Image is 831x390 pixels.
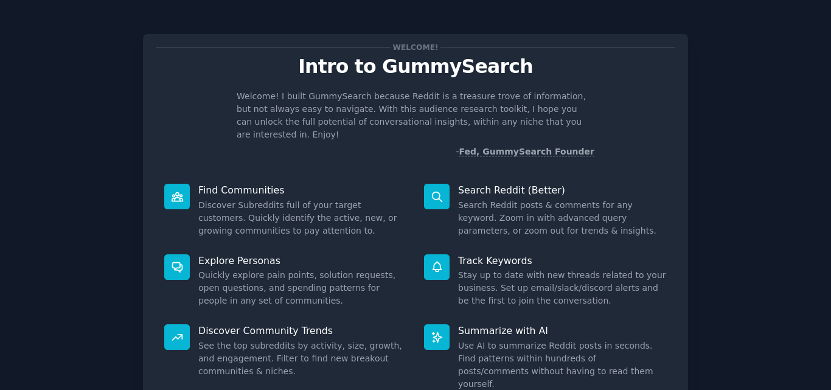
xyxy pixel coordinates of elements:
p: Discover Community Trends [198,324,407,337]
p: Find Communities [198,184,407,197]
a: Fed, GummySearch Founder [459,147,594,157]
p: Explore Personas [198,254,407,267]
p: Welcome! I built GummySearch because Reddit is a treasure trove of information, but not always ea... [237,90,594,141]
dd: See the top subreddits by activity, size, growth, and engagement. Filter to find new breakout com... [198,340,407,378]
dd: Search Reddit posts & comments for any keyword. Zoom in with advanced query parameters, or zoom o... [458,199,667,237]
p: Search Reddit (Better) [458,184,667,197]
dd: Discover Subreddits full of your target customers. Quickly identify the active, new, or growing c... [198,199,407,237]
p: Track Keywords [458,254,667,267]
div: - [456,145,594,158]
p: Intro to GummySearch [156,56,675,77]
span: Welcome! [391,41,440,54]
dd: Stay up to date with new threads related to your business. Set up email/slack/discord alerts and ... [458,269,667,307]
dd: Quickly explore pain points, solution requests, open questions, and spending patterns for people ... [198,269,407,307]
p: Summarize with AI [458,324,667,337]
